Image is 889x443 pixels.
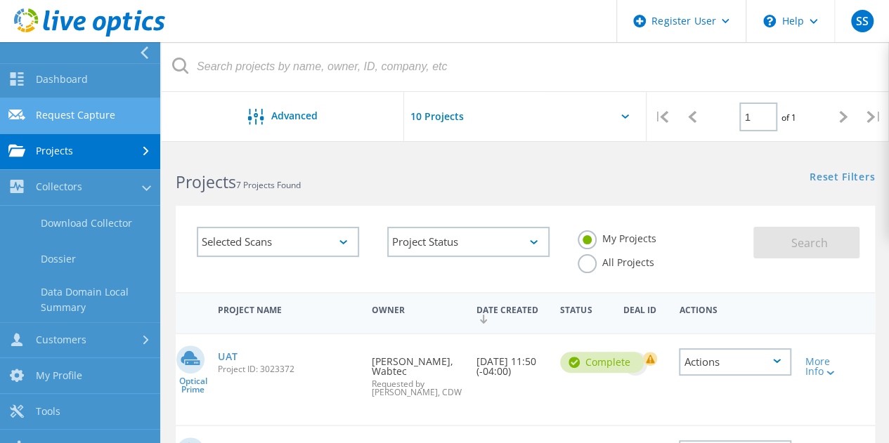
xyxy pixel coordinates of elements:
span: Advanced [271,111,318,121]
div: Actions [672,296,798,322]
span: 7 Projects Found [236,179,301,191]
a: Live Optics Dashboard [14,29,165,39]
button: Search [753,227,859,258]
span: Project ID: 3023372 [218,365,358,373]
div: Project Status [387,227,550,257]
div: Project Name [211,296,365,322]
div: Selected Scans [197,227,359,257]
span: Search [791,235,828,251]
div: Date Created [469,296,553,331]
div: [PERSON_NAME], Wabtec [365,334,469,411]
span: SS [855,15,868,27]
a: UAT [218,352,238,362]
div: More Info [805,357,848,376]
div: [DATE] 11:50 (-04:00) [469,334,553,390]
b: Projects [176,171,236,193]
label: All Projects [578,254,654,267]
div: | [859,92,889,142]
div: Status [553,296,616,322]
span: of 1 [781,112,796,124]
a: Reset Filters [810,172,875,184]
span: Requested by [PERSON_NAME], CDW [372,380,462,397]
div: | [647,92,677,142]
svg: \n [763,15,776,27]
div: Actions [679,348,791,376]
div: Deal Id [616,296,673,322]
div: Owner [365,296,469,322]
label: My Projects [578,230,656,244]
div: Complete [560,352,644,373]
span: Optical Prime [176,377,211,394]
